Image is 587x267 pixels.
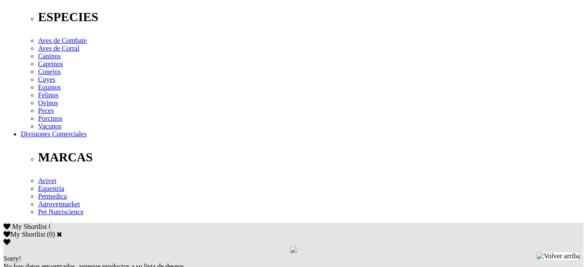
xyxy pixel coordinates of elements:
a: Vacunos [38,122,61,130]
a: Ovinos [38,99,58,106]
a: Aves de Combate [38,37,87,44]
a: Caprinos [38,60,63,68]
label: My Shortlist [3,231,45,238]
p: ESPECIES [38,10,584,24]
a: Cuyes [38,76,55,83]
iframe: Brevo live chat [4,173,149,263]
p: MARCAS [38,150,584,164]
a: Felinos [38,91,58,99]
span: Sorry! [3,255,21,262]
a: Conejos [38,68,61,75]
a: Divisiones Comerciales [21,130,87,138]
a: Peces [38,107,54,114]
a: Porcinos [38,115,62,122]
img: loading.gif [290,246,297,253]
a: Aves de Corral [38,45,80,52]
a: Caninos [38,52,61,60]
img: Volver arriba [537,252,580,260]
a: Equinos [38,84,61,91]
